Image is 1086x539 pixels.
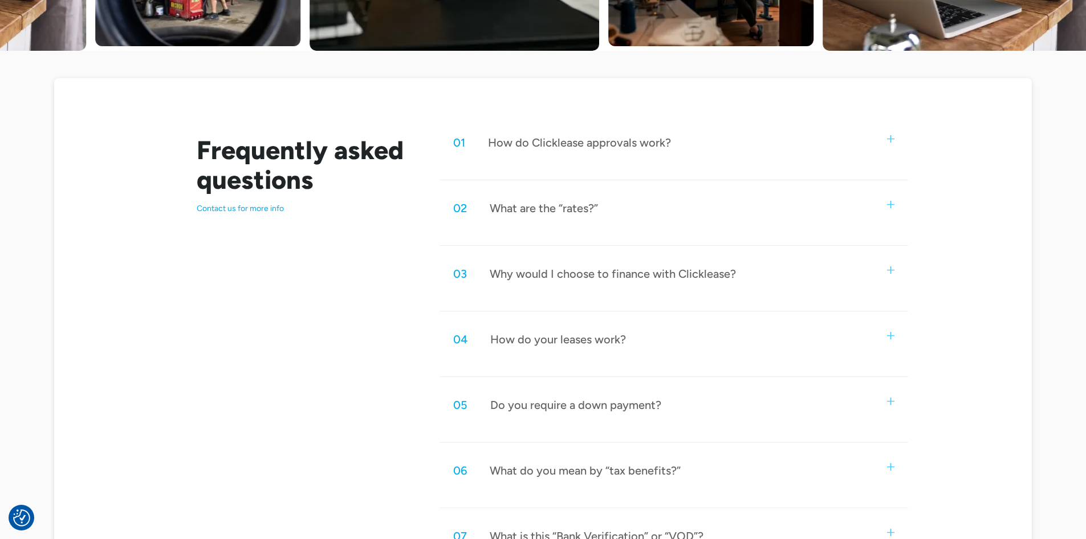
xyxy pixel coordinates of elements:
[887,398,894,405] img: small plus
[490,266,736,281] div: Why would I choose to finance with Clicklease?
[887,332,894,339] img: small plus
[490,332,626,347] div: How do your leases work?
[887,463,894,471] img: small plus
[453,463,467,478] div: 06
[490,463,681,478] div: What do you mean by “tax benefits?”
[453,201,467,216] div: 02
[453,332,467,347] div: 04
[197,204,413,214] p: Contact us for more info
[887,266,894,274] img: small plus
[887,201,894,208] img: small plus
[887,529,894,536] img: small plus
[453,398,467,412] div: 05
[13,509,30,526] img: Revisit consent button
[488,135,671,150] div: How do Clicklease approvals work?
[453,266,467,281] div: 03
[490,201,598,216] div: What are the “rates?”
[490,398,661,412] div: Do you require a down payment?
[453,135,465,150] div: 01
[197,135,413,194] h2: Frequently asked questions
[13,509,30,526] button: Consent Preferences
[887,135,894,143] img: small plus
